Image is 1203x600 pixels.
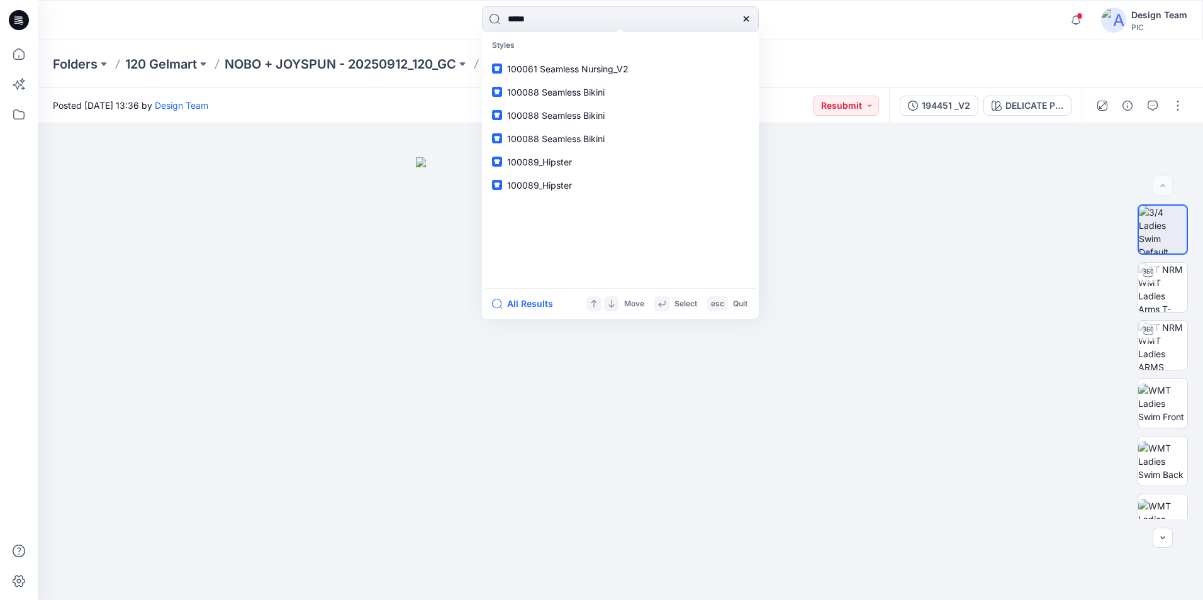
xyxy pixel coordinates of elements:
p: Move [624,297,644,311]
p: Quit [733,297,747,311]
a: 100088 Seamless Bikini [484,127,756,150]
button: DELICATE PINK [983,96,1072,116]
img: WMT Ladies Swim Front [1138,384,1187,423]
img: WMT Ladies Swim Left [1138,499,1187,539]
p: esc [711,297,724,311]
span: 100088 Seamless Bikini [507,133,605,144]
img: TT NRM WMT Ladies ARMS DOWN [1138,321,1187,370]
a: 100089_Hipster [484,174,756,197]
a: 100088 Seamless Bikini [484,81,756,104]
span: 100088 Seamless Bikini [507,110,605,121]
span: 100088 Seamless Bikini [507,87,605,97]
button: All Results [492,296,561,311]
img: 3/4 Ladies Swim Default [1139,206,1187,253]
div: PIC [1131,23,1187,32]
a: 100088 Seamless Bikini [484,104,756,127]
div: 194451 _V2 [922,99,970,113]
a: 100061 Seamless Nursing_V2 [484,57,756,81]
p: Select [674,297,697,311]
img: eyJhbGciOiJIUzI1NiIsImtpZCI6IjAiLCJzbHQiOiJzZXMiLCJ0eXAiOiJKV1QifQ.eyJkYXRhIjp7InR5cGUiOiJzdG9yYW... [416,157,825,600]
span: 100089_Hipster [507,157,572,167]
button: Details [1117,96,1138,116]
a: Folders [53,55,98,73]
p: Styles [484,34,756,57]
a: Design Team [155,100,208,111]
span: 100061 Seamless Nursing_V2 [507,64,629,74]
img: WMT Ladies Swim Back [1138,442,1187,481]
div: Design Team [1131,8,1187,23]
div: DELICATE PINK [1005,99,1063,113]
img: avatar [1101,8,1126,33]
span: 100089_Hipster [507,180,572,191]
img: TT NRM WMT Ladies Arms T-POSE [1138,263,1187,312]
span: Posted [DATE] 13:36 by [53,99,208,112]
a: 120 Gelmart [125,55,197,73]
a: NOBO + JOYSPUN - 20250912_120_GC [225,55,456,73]
a: 100089_Hipster [484,150,756,174]
button: 194451 _V2 [900,96,978,116]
